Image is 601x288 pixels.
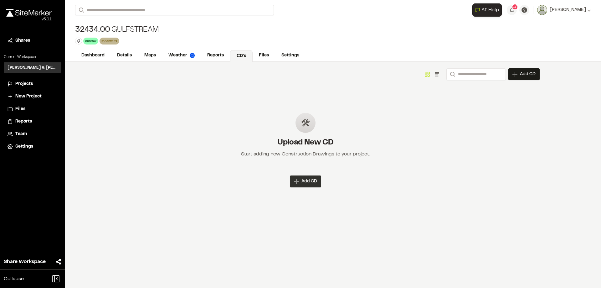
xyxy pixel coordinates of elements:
a: Reports [201,50,230,61]
a: New Project [8,93,58,100]
a: Dashboard [75,50,111,61]
button: [PERSON_NAME] [537,5,591,15]
span: Share Workspace [4,258,46,265]
a: Files [8,106,58,113]
span: New Project [15,93,42,100]
button: Search [446,68,458,80]
div: Open AI Assistant [472,3,504,17]
span: Settings [15,143,33,150]
div: Start adding new Construction Drawings to your project. [241,150,370,158]
div: Gulfstream [75,25,159,35]
img: User [537,5,547,15]
div: shearwater [100,38,120,44]
span: Collapse [4,275,24,283]
button: Edit Tags [75,38,82,45]
img: precipai.png [190,53,195,58]
span: Add CD [520,71,536,77]
img: rebrand.png [6,9,52,17]
a: Settings [8,143,58,150]
span: 17 [513,4,517,10]
a: Projects [8,81,58,87]
a: CD's [230,50,253,62]
span: Shares [15,37,30,44]
span: 32434.00 [75,25,110,35]
span: Team [15,131,27,138]
a: Files [253,50,275,61]
h3: [PERSON_NAME] & [PERSON_NAME] Inc. [8,65,58,71]
span: Add CD [301,178,317,185]
span: [PERSON_NAME] [550,7,586,13]
a: Settings [275,50,306,61]
button: Open AI Assistant [472,3,502,17]
a: Weather [162,50,201,61]
span: Projects [15,81,33,87]
a: Shares [8,37,58,44]
span: Files [15,106,25,113]
span: Reports [15,118,32,125]
a: Team [8,131,58,138]
span: AI Help [481,6,499,14]
h2: Upload New CD [241,138,370,148]
button: 17 [507,5,517,15]
a: Maps [138,50,162,61]
button: Search [75,5,86,15]
div: Oh geez...please don't... [6,17,52,22]
a: Reports [8,118,58,125]
div: coosaw [83,38,98,44]
a: Details [111,50,138,61]
p: Current Workspace [4,54,61,60]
